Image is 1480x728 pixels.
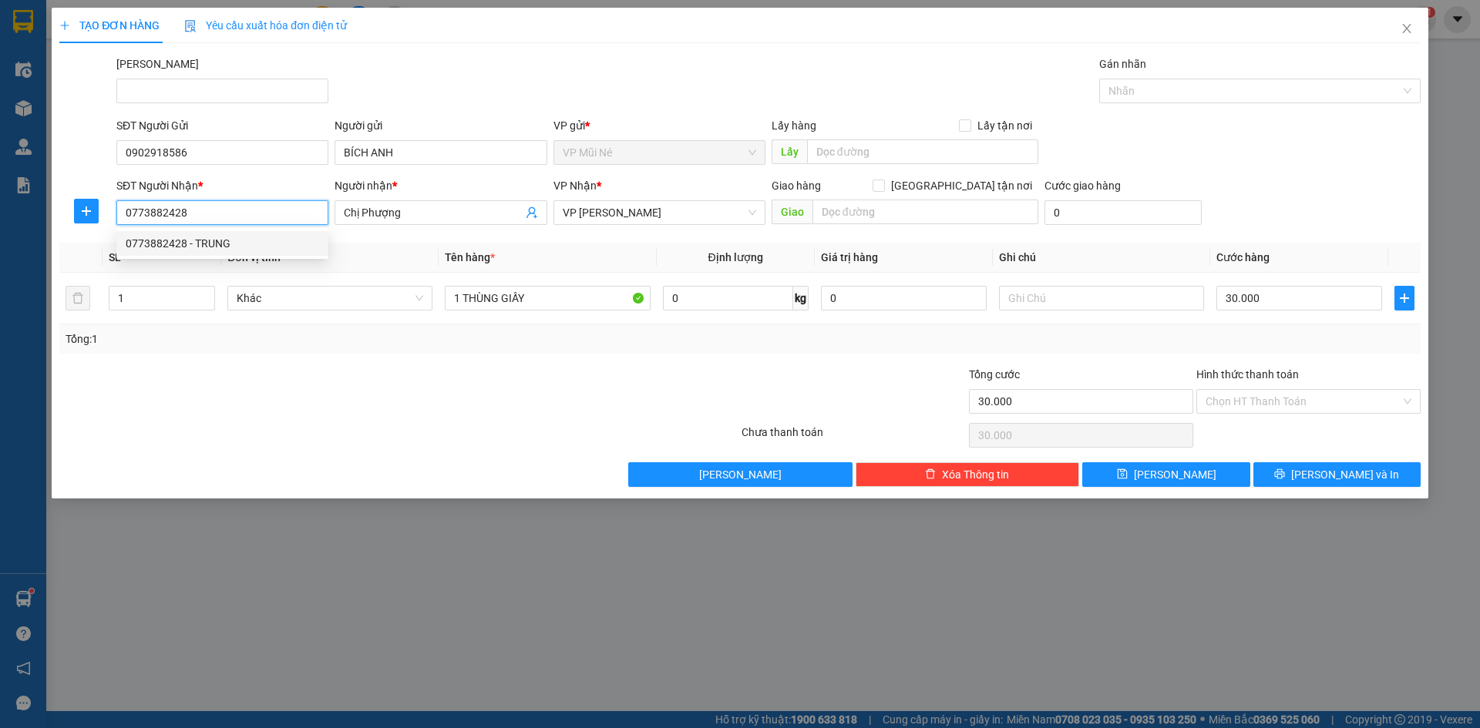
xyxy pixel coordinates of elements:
[13,32,121,50] div: TRANG
[1291,466,1399,483] span: [PERSON_NAME] và In
[75,205,98,217] span: plus
[1196,368,1299,381] label: Hình thức thanh toán
[740,424,967,451] div: Chưa thanh toán
[66,330,571,347] div: Tổng: 1
[126,235,319,252] div: 0773882428 - TRUNG
[116,231,328,256] div: 0773882428 - TRUNG
[628,462,853,487] button: [PERSON_NAME]
[237,287,423,310] span: Khác
[1401,22,1413,35] span: close
[335,117,547,134] div: Người gửi
[821,251,878,263] span: Giá trị hàng
[993,243,1210,273] th: Ghi chú
[1385,8,1428,51] button: Close
[1394,286,1414,310] button: plus
[59,20,70,31] span: plus
[563,201,756,224] span: VP Phạm Ngũ Lão
[132,50,288,69] div: NGUYÊN
[793,286,809,310] span: kg
[772,200,812,224] span: Giao
[526,206,538,219] span: user-add
[445,286,650,310] input: VD: Bàn, Ghế
[129,103,151,119] span: CC :
[116,177,328,194] div: SĐT Người Nhận
[856,462,1080,487] button: deleteXóa Thông tin
[553,179,597,192] span: VP Nhận
[59,19,160,32] span: TẠO ĐƠN HÀNG
[129,99,290,121] div: 60.000
[116,58,199,70] label: Mã ĐH
[13,15,37,31] span: Gửi:
[13,50,121,72] div: 0785780440
[335,177,547,194] div: Người nhận
[74,199,99,223] button: plus
[925,468,936,481] span: delete
[184,20,197,32] img: icon
[699,466,782,483] span: [PERSON_NAME]
[563,141,756,164] span: VP Mũi Né
[116,79,328,103] input: Mã ĐH
[1395,292,1414,304] span: plus
[772,179,821,192] span: Giao hàng
[445,251,495,263] span: Tên hàng
[772,119,816,132] span: Lấy hàng
[553,117,765,134] div: VP gửi
[1044,200,1202,225] input: Cước giao hàng
[132,13,288,50] div: VP [GEOGRAPHIC_DATA]
[885,177,1038,194] span: [GEOGRAPHIC_DATA] tận nơi
[13,13,121,32] div: VP Mũi Né
[812,200,1038,224] input: Dọc đường
[109,251,121,263] span: SL
[821,286,987,310] input: 0
[1099,58,1146,70] label: Gán nhãn
[66,286,90,310] button: delete
[1134,466,1216,483] span: [PERSON_NAME]
[772,139,807,164] span: Lấy
[969,368,1020,381] span: Tổng cước
[1274,468,1285,481] span: printer
[971,117,1038,134] span: Lấy tận nơi
[1082,462,1250,487] button: save[PERSON_NAME]
[116,117,328,134] div: SĐT Người Gửi
[999,286,1204,310] input: Ghi Chú
[1216,251,1270,263] span: Cước hàng
[184,19,347,32] span: Yêu cầu xuất hóa đơn điện tử
[1117,468,1128,481] span: save
[1253,462,1421,487] button: printer[PERSON_NAME] và In
[132,69,288,90] div: 0905039100
[942,466,1009,483] span: Xóa Thông tin
[132,15,169,31] span: Nhận:
[807,139,1038,164] input: Dọc đường
[708,251,763,263] span: Định lượng
[1044,179,1121,192] label: Cước giao hàng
